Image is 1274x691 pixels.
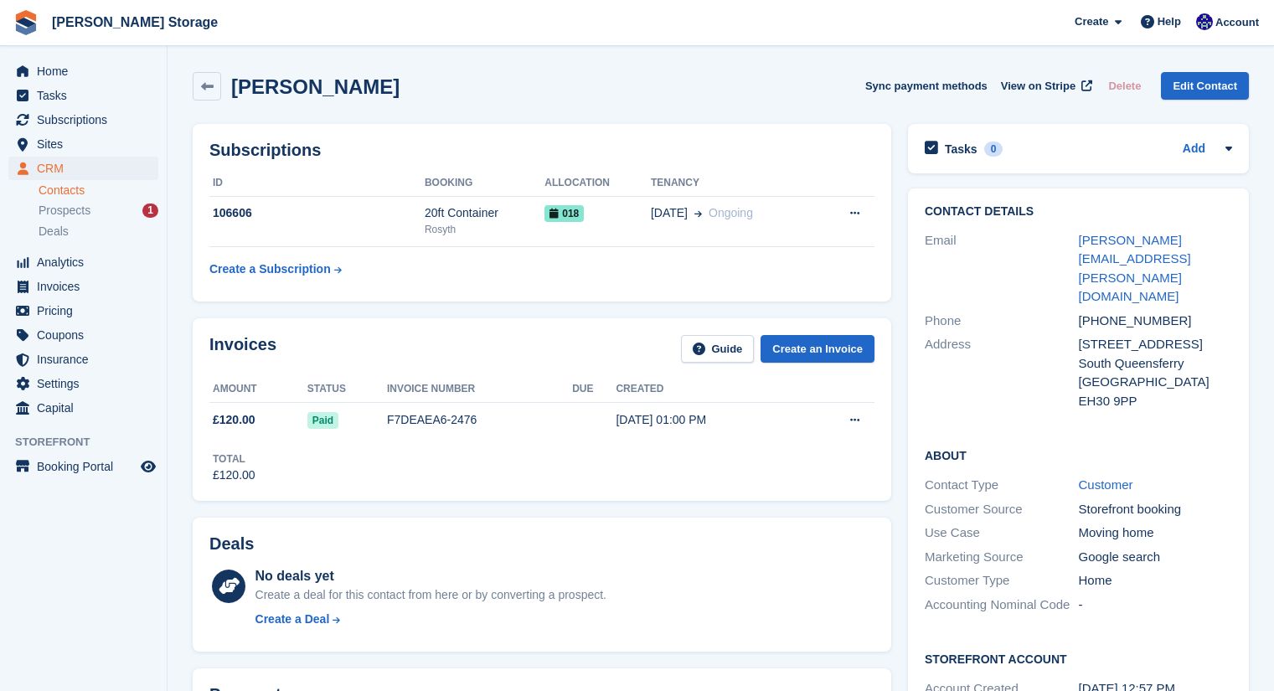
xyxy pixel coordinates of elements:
[209,376,307,403] th: Amount
[209,170,425,197] th: ID
[255,611,330,628] div: Create a Deal
[37,299,137,322] span: Pricing
[572,376,616,403] th: Due
[616,376,802,403] th: Created
[761,335,874,363] a: Create an Invoice
[39,223,158,240] a: Deals
[1079,373,1233,392] div: [GEOGRAPHIC_DATA]
[37,84,137,107] span: Tasks
[925,335,1079,410] div: Address
[387,411,572,429] div: F7DEAEA6-2476
[425,204,544,222] div: 20ft Container
[209,260,331,278] div: Create a Subscription
[13,10,39,35] img: stora-icon-8386f47178a22dfd0bd8f6a31ec36ba5ce8667c1dd55bd0f319d3a0aa187defe.svg
[8,396,158,420] a: menu
[15,434,167,451] span: Storefront
[1079,335,1233,354] div: [STREET_ADDRESS]
[213,411,255,429] span: £120.00
[37,157,137,180] span: CRM
[925,596,1079,615] div: Accounting Nominal Code
[544,170,651,197] th: Allocation
[1215,14,1259,31] span: Account
[651,170,818,197] th: Tenancy
[925,650,1232,667] h2: Storefront Account
[231,75,400,98] h2: [PERSON_NAME]
[37,455,137,478] span: Booking Portal
[925,446,1232,463] h2: About
[209,534,254,554] h2: Deals
[1079,548,1233,567] div: Google search
[984,142,1003,157] div: 0
[37,396,137,420] span: Capital
[945,142,977,157] h2: Tasks
[37,250,137,274] span: Analytics
[1079,233,1191,304] a: [PERSON_NAME][EMAIL_ADDRESS][PERSON_NAME][DOMAIN_NAME]
[8,275,158,298] a: menu
[1161,72,1249,100] a: Edit Contact
[544,205,584,222] span: 018
[213,467,255,484] div: £120.00
[307,412,338,429] span: Paid
[39,203,90,219] span: Prospects
[37,323,137,347] span: Coupons
[1158,13,1181,30] span: Help
[1079,392,1233,411] div: EH30 9PP
[255,611,606,628] a: Create a Deal
[8,348,158,371] a: menu
[255,566,606,586] div: No deals yet
[37,132,137,156] span: Sites
[1196,13,1213,30] img: Ross Watt
[8,59,158,83] a: menu
[209,335,276,363] h2: Invoices
[8,372,158,395] a: menu
[39,224,69,240] span: Deals
[1075,13,1108,30] span: Create
[1183,140,1205,159] a: Add
[925,205,1232,219] h2: Contact Details
[651,204,688,222] span: [DATE]
[37,108,137,131] span: Subscriptions
[209,204,425,222] div: 106606
[925,312,1079,331] div: Phone
[39,183,158,199] a: Contacts
[681,335,755,363] a: Guide
[138,456,158,477] a: Preview store
[1101,72,1148,100] button: Delete
[1001,78,1075,95] span: View on Stripe
[925,231,1079,307] div: Email
[616,411,802,429] div: [DATE] 01:00 PM
[925,548,1079,567] div: Marketing Source
[8,455,158,478] a: menu
[209,254,342,285] a: Create a Subscription
[925,523,1079,543] div: Use Case
[709,206,753,219] span: Ongoing
[8,108,158,131] a: menu
[8,157,158,180] a: menu
[37,59,137,83] span: Home
[8,132,158,156] a: menu
[8,250,158,274] a: menu
[925,571,1079,590] div: Customer Type
[865,72,988,100] button: Sync payment methods
[1079,477,1133,492] a: Customer
[213,451,255,467] div: Total
[425,170,544,197] th: Booking
[994,72,1096,100] a: View on Stripe
[387,376,572,403] th: Invoice number
[1079,596,1233,615] div: -
[37,275,137,298] span: Invoices
[925,500,1079,519] div: Customer Source
[425,222,544,237] div: Rosyth
[1079,500,1233,519] div: Storefront booking
[1079,523,1233,543] div: Moving home
[142,204,158,218] div: 1
[1079,312,1233,331] div: [PHONE_NUMBER]
[39,202,158,219] a: Prospects 1
[37,372,137,395] span: Settings
[45,8,224,36] a: [PERSON_NAME] Storage
[37,348,137,371] span: Insurance
[8,84,158,107] a: menu
[307,376,387,403] th: Status
[209,141,874,160] h2: Subscriptions
[925,476,1079,495] div: Contact Type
